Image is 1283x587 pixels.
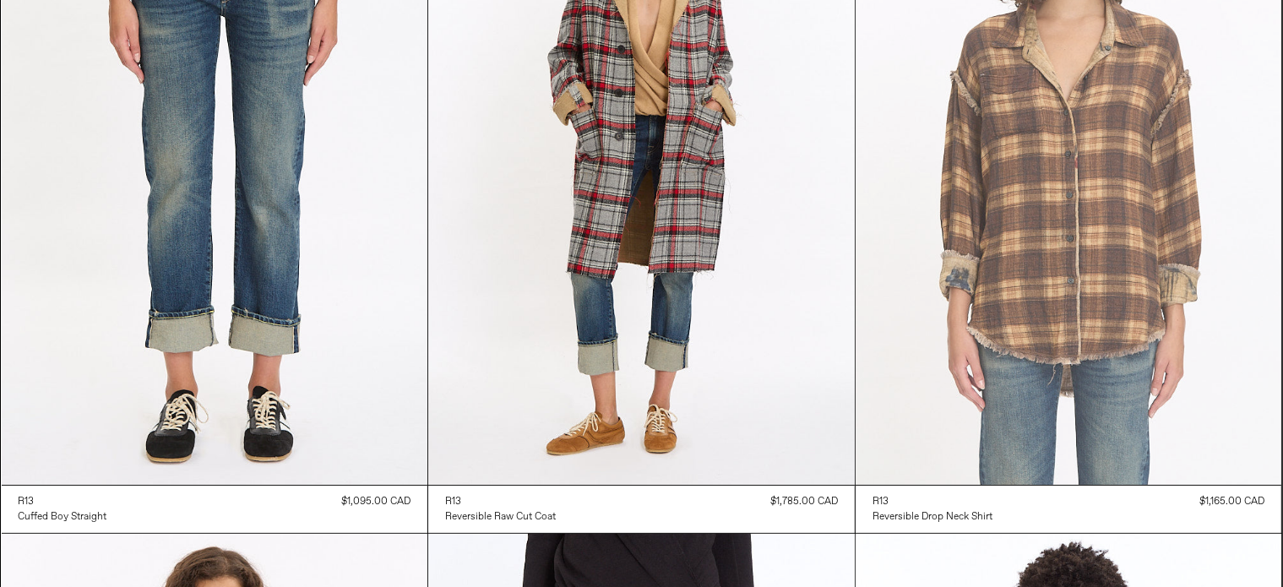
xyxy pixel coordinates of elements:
div: R13 [873,495,889,509]
div: Reversible Raw Cut Coat [445,510,556,524]
a: R13 [873,494,992,509]
div: $1,165.00 CAD [1199,494,1264,509]
div: R13 [19,495,35,509]
div: Reversible Drop Neck Shirt [873,510,992,524]
div: R13 [445,495,461,509]
a: Reversible Raw Cut Coat [445,509,556,524]
a: Reversible Drop Neck Shirt [873,509,992,524]
a: R13 [445,494,556,509]
div: Cuffed Boy Straight [19,510,107,524]
a: Cuffed Boy Straight [19,509,107,524]
div: $1,785.00 CAD [770,494,838,509]
div: $1,095.00 CAD [341,494,410,509]
a: R13 [19,494,107,509]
